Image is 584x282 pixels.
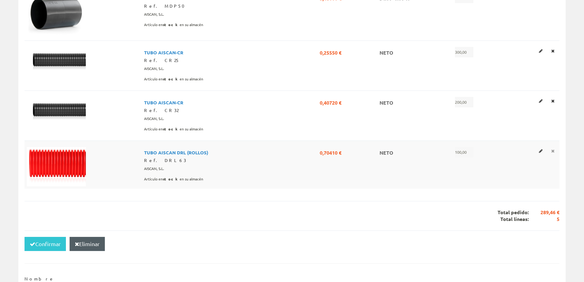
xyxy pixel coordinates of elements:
span: NETO [380,147,393,157]
span: TUBO AISCAN-CR [144,97,183,107]
div: Total pedido: Total líneas: [25,201,559,231]
img: Foto artículo TUBO AISCAN-CR (192x93.428571428571) [27,97,86,126]
span: TUBO AISCAN DRL (ROLLOS) [144,147,208,157]
span: NETO [380,47,393,57]
a: Eliminar [549,147,556,155]
span: 0,25550 € [320,47,342,57]
span: 200,00 [455,97,473,107]
b: stock [163,126,180,131]
img: Foto artículo TUBO AISCAN-CR (192x93.428571428571) [27,47,86,75]
span: 0,40720 € [320,97,342,107]
span: 0,70410 € [320,147,342,157]
div: Ref. DRL63 [144,157,266,164]
span: AISCAN, S.L. [144,9,164,20]
span: 5 [529,216,559,223]
b: stock [163,176,180,181]
span: Artículo en en su almacén [144,20,203,30]
span: AISCAN, S.L. [144,164,164,174]
div: Ref. CR25 [144,57,266,64]
span: TUBO AISCAN-CR [144,47,183,57]
span: Artículo en en su almacén [144,124,203,134]
a: Eliminar [549,97,556,105]
b: stock [163,22,180,27]
label: Nombre [25,276,54,282]
span: 100,00 [455,147,473,157]
div: Ref. MDP50 [144,3,266,9]
b: stock [163,76,180,81]
button: Eliminar [70,237,105,251]
a: Editar [537,47,544,55]
span: 289,46 € [529,209,559,216]
span: AISCAN, S.L. [144,114,164,124]
span: Artículo en en su almacén [144,174,203,184]
span: AISCAN, S.L. [144,64,164,74]
button: Confirmar [25,237,66,251]
a: Eliminar [549,47,556,55]
a: Editar [537,97,544,105]
a: Editar [537,147,544,155]
div: Ref. CR32 [144,107,266,114]
span: NETO [380,97,393,107]
span: 300,00 [455,47,473,57]
img: Foto artículo TUBO AISCAN DRL (ROLLOS) (192x127.71428571429) [27,147,86,186]
span: Artículo en en su almacén [144,74,203,84]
